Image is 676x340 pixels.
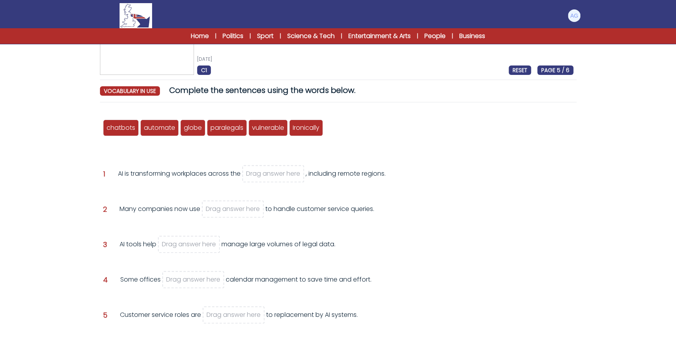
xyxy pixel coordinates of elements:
img: Logo [120,3,152,28]
span: 4 [103,276,108,284]
div: AI is transforming workplaces across the , including remote regions. [118,169,386,190]
img: Mc4A3J4fmjCAbhVZ9gickfZg2sVMnQa67NifcKTi.jpg [100,18,194,75]
span: | [280,32,281,40]
a: Logo [95,3,177,28]
span: globe [184,123,202,132]
span: Drag answer here [166,275,220,284]
div: Customer service roles are to replacement by AI systems. [120,310,358,331]
span: RESET [509,65,531,75]
a: Politics [223,31,243,41]
span: vocabulary in use [100,86,160,96]
span: Drag answer here [206,204,260,213]
span: | [250,32,251,40]
a: Entertainment & Arts [348,31,411,41]
span: 3 [103,241,107,248]
span: | [341,32,342,40]
span: | [215,32,216,40]
span: paralegals [210,123,243,132]
a: Sport [257,31,274,41]
span: Ironically [293,123,319,132]
div: AI tools help manage large volumes of legal data. [120,240,335,261]
span: 1 [103,171,105,178]
a: Home [191,31,209,41]
span: 2 [103,206,107,213]
span: 5 [103,312,107,319]
img: Andrea Gaburro [568,9,580,22]
span: Complete the sentences using the words below. [169,85,355,96]
span: vulnerable [252,123,284,132]
span: Drag answer here [162,240,216,249]
div: Many companies now use to handle customer service queries. [120,204,374,225]
div: Some offices calendar management to save time and effort. [120,275,372,296]
a: People [424,31,446,41]
span: C1 [197,65,211,75]
span: automate [144,123,175,132]
a: RESET [509,65,531,75]
span: PAGE 5 / 6 [537,65,573,75]
span: | [452,32,453,40]
a: Science & Tech [287,31,335,41]
span: | [417,32,418,40]
span: Drag answer here [246,169,300,178]
span: chatbots [107,123,135,132]
p: [DATE] [197,56,573,62]
a: Business [459,31,485,41]
span: Drag answer here [207,310,261,319]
